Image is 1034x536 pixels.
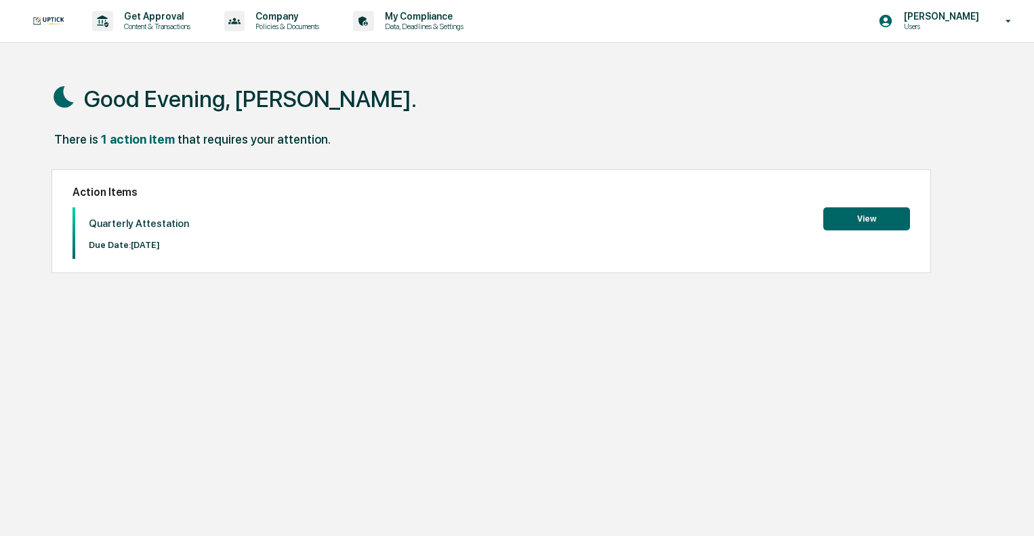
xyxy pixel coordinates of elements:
div: that requires your attention. [178,132,331,146]
div: 1 action item [101,132,175,146]
p: Due Date: [DATE] [89,240,189,250]
p: Company [245,11,326,22]
h2: Action Items [73,186,910,199]
p: Quarterly Attestation [89,218,189,230]
p: Data, Deadlines & Settings [374,22,470,31]
p: Policies & Documents [245,22,326,31]
p: Users [893,22,986,31]
img: logo [33,16,65,26]
p: Get Approval [113,11,197,22]
p: Content & Transactions [113,22,197,31]
h1: Good Evening, [PERSON_NAME]. [84,85,417,112]
div: There is [54,132,98,146]
button: View [823,207,910,230]
a: View [823,211,910,224]
p: My Compliance [374,11,470,22]
p: [PERSON_NAME] [893,11,986,22]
